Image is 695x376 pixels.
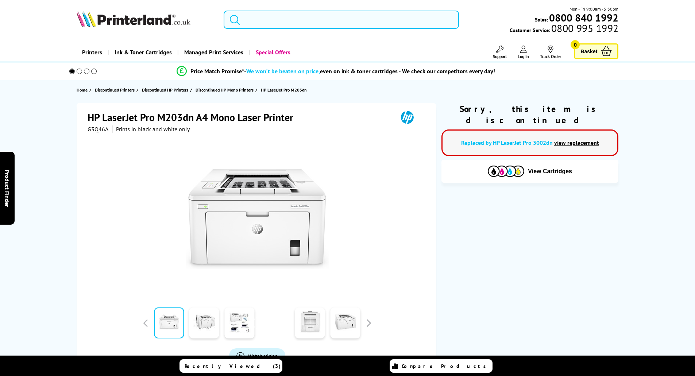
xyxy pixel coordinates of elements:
[4,169,11,207] span: Product Finder
[248,352,278,360] span: Watch video
[548,14,618,21] a: 0800 840 1992
[88,125,108,133] span: G3Q46A
[95,86,136,94] a: Discontinued Printers
[528,168,572,175] span: View Cartridges
[447,165,613,177] button: View Cartridges
[535,16,548,23] span: Sales:
[390,359,493,373] a: Compare Products
[186,147,329,290] img: HP LaserJet Pro M203dn
[518,54,529,59] span: Log In
[550,25,618,32] span: 0800 995 1992
[571,40,580,49] span: 0
[510,25,618,34] span: Customer Service:
[261,87,307,93] span: HP LaserJet Pro M203dn
[196,86,255,94] a: Discontinued HP Mono Printers
[461,139,553,146] a: Replaced by HP LaserJet Pro 3002dn
[142,86,190,94] a: Discontinued HP Printers
[441,103,618,126] div: Sorry, this item is discontinued
[177,43,249,62] a: Managed Print Services
[196,86,254,94] span: Discontinued HP Mono Printers
[402,363,490,369] span: Compare Products
[246,67,320,75] span: We won’t be beaten on price,
[88,111,301,124] h1: HP LaserJet Pro M203dn A4 Mono Laser Printer
[116,125,190,133] i: Prints in black and white only
[179,359,282,373] a: Recently Viewed (3)
[229,348,285,364] a: Product_All_Videos
[549,11,618,24] b: 0800 840 1992
[554,139,599,146] a: view replacement
[108,43,177,62] a: Ink & Toner Cartridges
[540,46,561,59] a: Track Order
[115,43,172,62] span: Ink & Toner Cartridges
[244,67,495,75] div: - even on ink & toner cartridges - We check our competitors every day!
[77,43,108,62] a: Printers
[142,86,188,94] span: Discontinued HP Printers
[390,111,424,124] img: HP
[574,43,618,59] a: Basket 0
[569,5,618,12] span: Mon - Fri 9:00am - 5:30pm
[77,11,190,27] img: Printerland Logo
[77,86,89,94] a: Home
[493,46,507,59] a: Support
[59,65,613,78] li: modal_Promise
[77,11,215,28] a: Printerland Logo
[77,86,88,94] span: Home
[190,67,244,75] span: Price Match Promise*
[95,86,135,94] span: Discontinued Printers
[580,46,597,56] span: Basket
[185,363,281,369] span: Recently Viewed (3)
[493,54,507,59] span: Support
[249,43,296,62] a: Special Offers
[518,46,529,59] a: Log In
[488,166,524,177] img: Cartridges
